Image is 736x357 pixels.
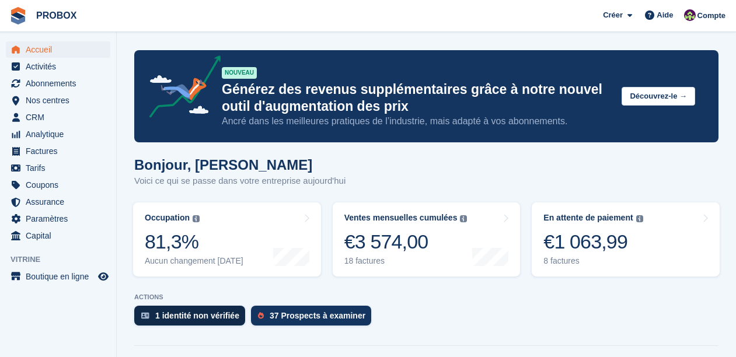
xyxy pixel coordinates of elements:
a: menu [6,177,110,193]
a: menu [6,92,110,108]
a: PROBOX [32,6,81,25]
a: En attente de paiement €1 063,99 8 factures [532,202,720,276]
span: Capital [26,228,96,244]
div: 1 identité non vérifiée [155,311,239,320]
div: Occupation [145,213,190,223]
div: 37 Prospects à examiner [270,311,365,320]
a: menu [6,211,110,227]
a: menu [6,126,110,142]
a: menu [6,268,110,285]
button: Découvrez-le → [622,87,695,106]
a: menu [6,58,110,75]
a: 1 identité non vérifiée [134,306,251,331]
div: Aucun changement [DATE] [145,256,243,266]
div: 8 factures [543,256,643,266]
div: €3 574,00 [344,230,468,254]
img: icon-info-grey-7440780725fd019a000dd9b08b2336e03edf1995a4989e88bcd33f0948082b44.svg [193,215,200,222]
span: Aide [657,9,673,21]
span: Nos centres [26,92,96,108]
a: menu [6,41,110,58]
span: Tarifs [26,160,96,176]
h1: Bonjour, [PERSON_NAME] [134,157,346,173]
span: Coupons [26,177,96,193]
a: menu [6,75,110,92]
img: verify_identity-adf6edd0f0f0b5bbfe63781bf79b02c33cf7c696d77639b501bdc392416b5a36.svg [141,312,149,319]
a: menu [6,228,110,244]
span: Accueil [26,41,96,58]
img: prospect-51fa495bee0391a8d652442698ab0144808aea92771e9ea1ae160a38d050c398.svg [258,312,264,319]
a: Ventes mensuelles cumulées €3 574,00 18 factures [333,202,521,276]
span: Vitrine [11,254,116,265]
a: menu [6,109,110,125]
img: icon-info-grey-7440780725fd019a000dd9b08b2336e03edf1995a4989e88bcd33f0948082b44.svg [460,215,467,222]
div: En attente de paiement [543,213,633,223]
div: 18 factures [344,256,468,266]
img: icon-info-grey-7440780725fd019a000dd9b08b2336e03edf1995a4989e88bcd33f0948082b44.svg [636,215,643,222]
a: 37 Prospects à examiner [251,306,377,331]
a: Occupation 81,3% Aucun changement [DATE] [133,202,321,276]
div: €1 063,99 [543,230,643,254]
p: Voici ce qui se passe dans votre entreprise aujourd'hui [134,174,346,188]
span: Paramètres [26,211,96,227]
span: Activités [26,58,96,75]
span: Boutique en ligne [26,268,96,285]
p: ACTIONS [134,293,718,301]
a: menu [6,194,110,210]
img: stora-icon-8386f47178a22dfd0bd8f6a31ec36ba5ce8667c1dd55bd0f319d3a0aa187defe.svg [9,7,27,24]
span: CRM [26,109,96,125]
span: Factures [26,143,96,159]
span: Créer [603,9,623,21]
a: menu [6,143,110,159]
a: menu [6,160,110,176]
p: Ancré dans les meilleures pratiques de l’industrie, mais adapté à vos abonnements. [222,115,612,128]
span: Abonnements [26,75,96,92]
div: Ventes mensuelles cumulées [344,213,458,223]
a: Boutique d'aperçu [96,269,110,283]
span: Analytique [26,126,96,142]
span: Compte [697,10,725,22]
img: Jackson Collins [684,9,696,21]
img: price-adjustments-announcement-icon-8257ccfd72463d97f412b2fc003d46551f7dbcb40ab6d574587a9cd5c0d94... [139,55,221,122]
p: Générez des revenus supplémentaires grâce à notre nouvel outil d'augmentation des prix [222,81,612,115]
span: Assurance [26,194,96,210]
div: NOUVEAU [222,67,257,79]
div: 81,3% [145,230,243,254]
